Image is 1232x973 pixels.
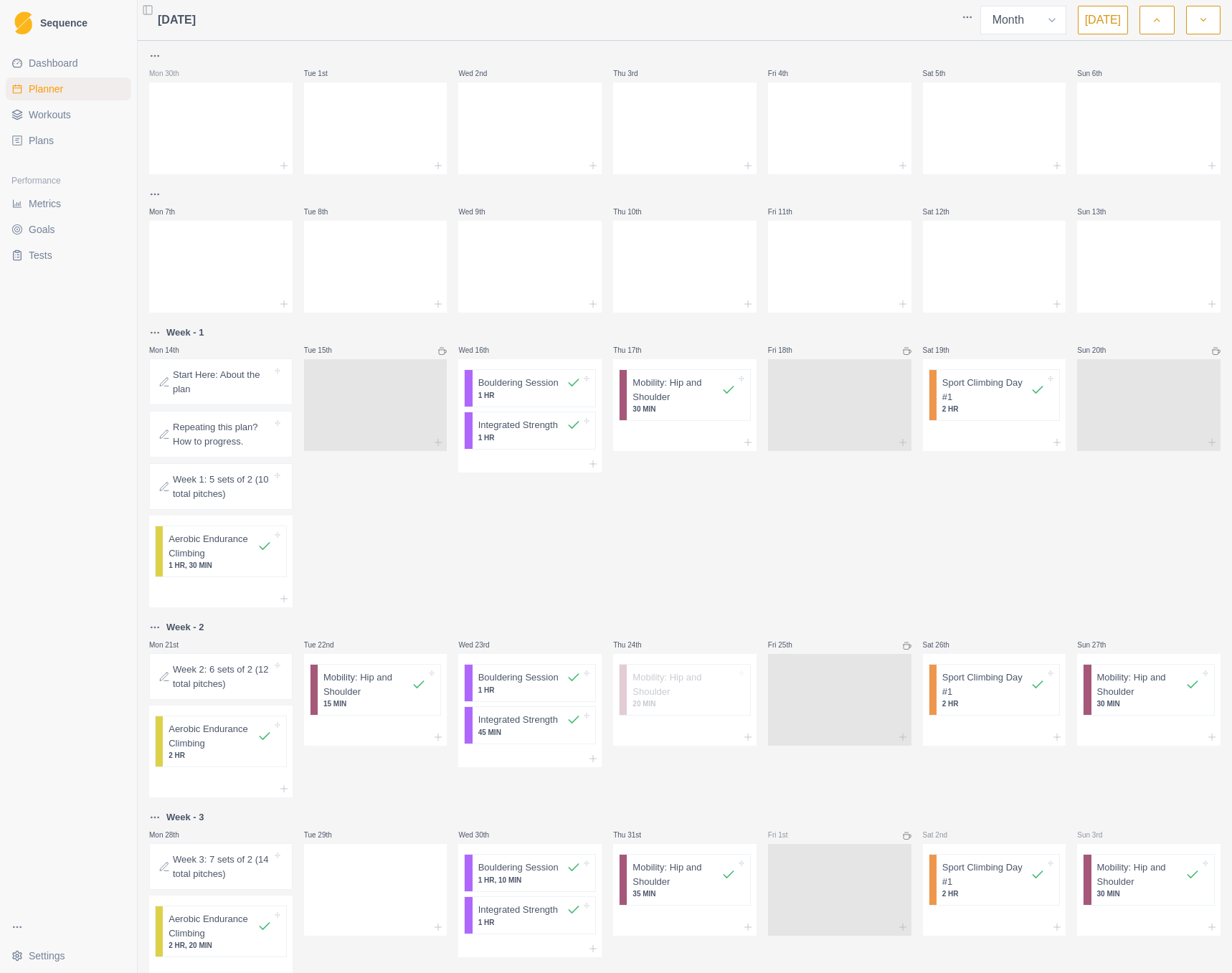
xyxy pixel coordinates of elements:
div: Repeating this plan? How to progress. [149,411,293,457]
p: Mon 30th [149,68,192,79]
p: 1 HR, 10 MIN [478,875,582,886]
a: Plans [6,129,131,152]
p: Tue 1st [304,68,347,79]
span: Tests [29,248,52,262]
a: Dashboard [6,52,131,75]
p: 2 HR [169,750,271,761]
p: 20 MIN [632,698,735,709]
div: Integrated Strength45 MIN [464,706,596,744]
p: 2 HR, 20 MIN [169,940,271,951]
p: Mobility: Hip and Shoulder [1097,860,1185,888]
div: Aerobic Endurance Climbing2 HR [155,716,287,767]
a: LogoSequence [6,6,131,40]
span: Goals [29,222,55,237]
div: Week 2: 6 sets of 2 (12 total pitches) [149,653,293,700]
div: Integrated Strength1 HR [464,412,596,450]
p: Week 1: 5 sets of 2 (10 total pitches) [173,473,272,500]
div: Mobility: Hip and Shoulder20 MIN [619,664,751,716]
p: Wed 9th [458,207,501,217]
p: Week - 1 [166,326,204,340]
p: Sun 27th [1077,640,1120,650]
div: Start Here: About the plan [149,359,293,405]
p: Sun 3rd [1077,830,1120,840]
p: Aerobic Endurance Climbing [169,722,257,750]
p: Mon 28th [149,830,192,840]
p: Week 2: 6 sets of 2 (12 total pitches) [173,663,272,690]
p: Sport Climbing Day #1 [942,376,1031,404]
p: Thu 24th [613,640,656,650]
p: Mobility: Hip and Shoulder [632,860,721,888]
p: Sport Climbing Day #1 [942,670,1031,698]
p: 1 HR [478,432,582,443]
p: Mobility: Hip and Shoulder [632,670,735,698]
div: Sport Climbing Day #12 HR [929,369,1061,421]
a: Workouts [6,103,131,126]
div: Bouldering Session1 HR [464,664,596,702]
p: Wed 16th [458,345,501,356]
p: 2 HR [942,404,1046,414]
p: 1 HR [478,390,582,401]
p: 30 MIN [632,404,735,414]
p: 1 HR, 30 MIN [169,560,271,571]
div: Week 3: 7 sets of 2 (14 total pitches) [149,843,293,890]
p: 35 MIN [632,888,735,899]
p: Integrated Strength [478,713,558,727]
p: Aerobic Endurance Climbing [169,532,257,560]
p: Wed 30th [458,830,501,840]
p: Mon 21st [149,640,192,650]
p: Tue 22nd [304,640,347,650]
p: Integrated Strength [478,418,558,432]
p: Sat 19th [923,345,966,356]
p: Sat 2nd [923,830,966,840]
p: Mobility: Hip and Shoulder [1097,670,1185,698]
p: 15 MIN [323,698,427,709]
p: Sat 12th [923,207,966,217]
a: Planner [6,77,131,100]
div: Mobility: Hip and Shoulder30 MIN [1083,664,1215,716]
span: Sequence [40,18,87,28]
p: Mobility: Hip and Shoulder [632,376,721,404]
div: Mobility: Hip and Shoulder15 MIN [310,664,442,716]
p: Sport Climbing Day #1 [942,860,1031,888]
p: Tue 29th [304,830,347,840]
p: Bouldering Session [478,670,559,685]
p: Week - 2 [166,620,204,635]
p: Bouldering Session [478,860,559,875]
p: Sun 13th [1077,207,1120,217]
span: Dashboard [29,56,78,70]
p: Wed 2nd [458,68,501,79]
p: Fri 18th [768,345,811,356]
span: Workouts [29,108,71,122]
div: Mobility: Hip and Shoulder30 MIN [1083,854,1215,906]
div: Mobility: Hip and Shoulder35 MIN [619,854,751,906]
p: 30 MIN [1097,698,1200,709]
p: Thu 17th [613,345,656,356]
p: Sun 20th [1077,345,1120,356]
p: Thu 31st [613,830,656,840]
p: 45 MIN [478,727,582,738]
div: Sport Climbing Day #12 HR [929,664,1061,716]
p: 30 MIN [1097,888,1200,899]
p: Bouldering Session [478,376,559,390]
p: Fri 4th [768,68,811,79]
p: 1 HR [478,685,582,696]
p: Thu 3rd [613,68,656,79]
p: Mon 7th [149,207,192,217]
p: Wed 23rd [458,640,501,650]
p: Fri 11th [768,207,811,217]
p: Repeating this plan? How to progress. [173,420,272,448]
p: Mobility: Hip and Shoulder [323,670,412,698]
p: Thu 10th [613,207,656,217]
p: Sat 5th [923,68,966,79]
div: Integrated Strength1 HR [464,896,596,934]
div: Bouldering Session1 HR [464,369,596,407]
div: Bouldering Session1 HR, 10 MIN [464,854,596,892]
span: Plans [29,133,54,148]
span: [DATE] [158,11,196,29]
p: 2 HR [942,698,1046,709]
a: Tests [6,244,131,267]
p: Tue 15th [304,345,347,356]
div: Aerobic Endurance Climbing2 HR, 20 MIN [155,906,287,957]
p: Fri 25th [768,640,811,650]
span: Metrics [29,196,61,211]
